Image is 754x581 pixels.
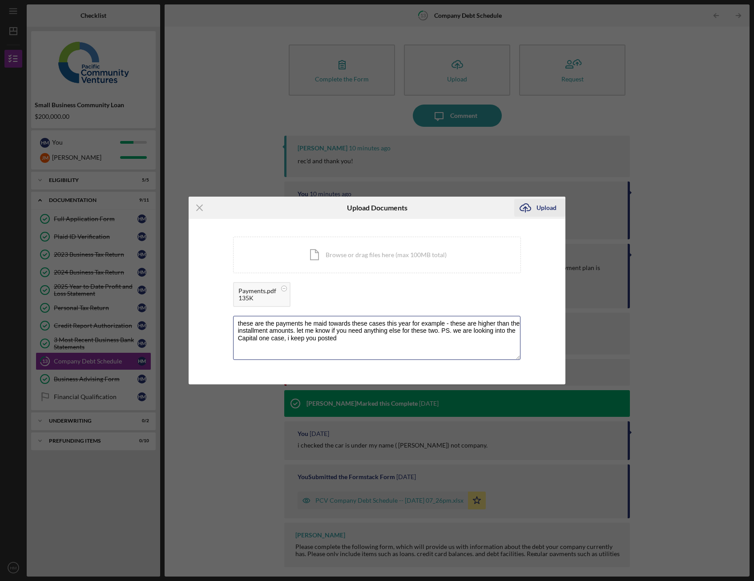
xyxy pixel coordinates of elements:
textarea: these are the payments he maid towards these cases this year for example - these are higher than ... [233,316,521,359]
button: Upload [514,199,565,217]
div: Payments.pdf [238,287,276,295]
div: Upload [536,199,556,217]
div: 135K [238,295,276,302]
h6: Upload Documents [347,204,407,212]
